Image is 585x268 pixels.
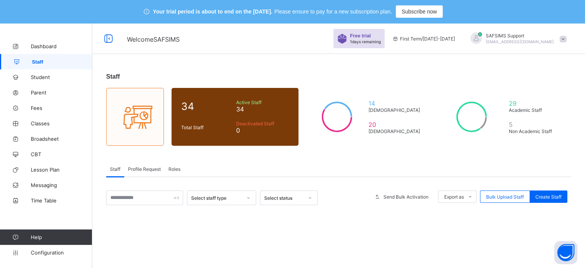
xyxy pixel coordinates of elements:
[168,166,180,172] span: Roles
[31,89,92,96] span: Parent
[181,100,232,112] span: 34
[535,194,562,200] span: Create Staff
[509,99,558,107] span: 29
[392,36,455,42] span: session/term information
[110,166,120,172] span: Staff
[31,234,92,240] span: Help
[128,166,161,172] span: Profile Request
[463,32,570,45] div: SAFSIMSSupport
[236,121,289,126] span: Deactivated Staff
[486,33,554,39] span: SAFSIMS Support
[31,182,92,188] span: Messaging
[486,39,554,44] span: [EMAIL_ADDRESS][DOMAIN_NAME]
[153,8,273,15] span: Your trial period is about to end on the [DATE].
[236,126,289,134] span: 0
[509,128,558,134] span: Non Academic Staff
[554,241,577,264] button: Open asap
[31,43,92,49] span: Dashboard
[31,249,92,256] span: Configuration
[444,194,464,200] span: Export as
[191,195,242,201] div: Select staff type
[402,8,437,15] span: Subscribe now
[368,99,423,107] span: 14
[236,105,289,113] span: 34
[179,123,234,132] div: Total Staff
[368,107,423,113] span: [DEMOGRAPHIC_DATA]
[383,194,428,200] span: Send Bulk Activation
[31,167,92,173] span: Lesson Plan
[106,73,120,80] span: Staff
[486,194,524,200] span: Bulk Upload Staff
[350,39,381,44] span: 1 days remaining
[236,99,289,105] span: Active Staff
[350,33,377,39] span: Free trial
[31,197,92,204] span: Time Table
[31,120,92,126] span: Classes
[368,128,423,134] span: [DEMOGRAPHIC_DATA]
[31,74,92,80] span: Student
[32,59,92,65] span: Staff
[31,151,92,157] span: CBT
[127,35,180,43] span: Welcome SAFSIMS
[31,136,92,142] span: Broadsheet
[264,195,303,201] div: Select status
[509,107,558,113] span: Academic Staff
[337,34,347,44] img: sticker-purple.71386a28dfed39d6af7621340158ba97.svg
[31,105,92,111] span: Fees
[368,121,423,128] span: 20
[509,121,558,128] span: 5
[274,8,392,15] span: Please ensure to pay for a new subscription plan.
